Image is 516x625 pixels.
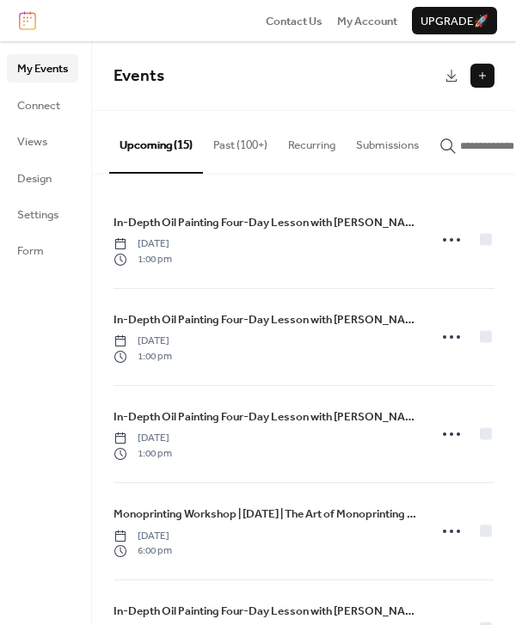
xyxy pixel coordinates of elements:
[114,505,417,524] a: Monoprinting Workshop | [DATE] | The Art of Monoprinting with [PERSON_NAME]
[17,97,60,114] span: Connect
[114,236,172,252] span: [DATE]
[7,91,78,119] a: Connect
[114,431,172,446] span: [DATE]
[114,408,417,426] span: In-Depth Oil Painting Four-Day Lesson with [PERSON_NAME]
[337,13,397,30] span: My Account
[412,7,497,34] button: Upgrade🚀
[17,170,52,187] span: Design
[17,133,47,150] span: Views
[266,13,322,30] span: Contact Us
[114,529,172,544] span: [DATE]
[114,252,172,267] span: 1:00 pm
[114,349,172,365] span: 1:00 pm
[114,310,417,329] a: In-Depth Oil Painting Four-Day Lesson with [PERSON_NAME]
[114,334,172,349] span: [DATE]
[421,13,488,30] span: Upgrade 🚀
[203,111,278,171] button: Past (100+)
[114,60,164,92] span: Events
[114,446,172,462] span: 1:00 pm
[114,603,417,620] span: In-Depth Oil Painting Four-Day Lesson with [PERSON_NAME]
[114,543,172,559] span: 6:00 pm
[114,213,417,232] a: In-Depth Oil Painting Four-Day Lesson with [PERSON_NAME]
[7,54,78,82] a: My Events
[7,236,78,264] a: Form
[7,127,78,155] a: Views
[114,311,417,328] span: In-Depth Oil Painting Four-Day Lesson with [PERSON_NAME]
[278,111,346,171] button: Recurring
[7,164,78,192] a: Design
[114,506,417,523] span: Monoprinting Workshop | [DATE] | The Art of Monoprinting with [PERSON_NAME]
[17,242,44,260] span: Form
[114,407,417,426] a: In-Depth Oil Painting Four-Day Lesson with [PERSON_NAME]
[17,60,68,77] span: My Events
[17,206,58,224] span: Settings
[19,11,36,30] img: logo
[346,111,429,171] button: Submissions
[266,12,322,29] a: Contact Us
[7,200,78,228] a: Settings
[109,111,203,173] button: Upcoming (15)
[337,12,397,29] a: My Account
[114,214,417,231] span: In-Depth Oil Painting Four-Day Lesson with [PERSON_NAME]
[114,602,417,621] a: In-Depth Oil Painting Four-Day Lesson with [PERSON_NAME]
